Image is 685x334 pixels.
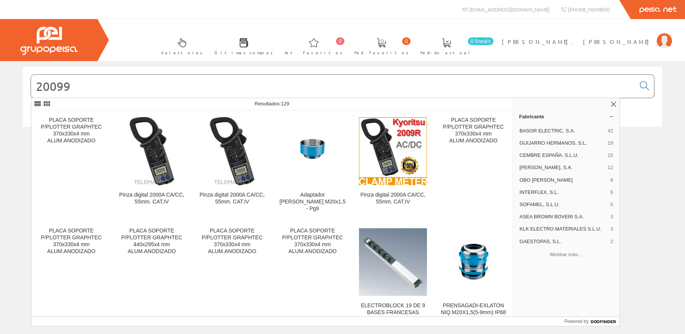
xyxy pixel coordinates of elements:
[192,221,272,325] a: PLACA SOPORTE P/PLOTTER GRAPHTEC 370x330x4 mm ALUM.ANODIZADO
[112,111,192,221] a: Pinza digital 2000A CA/CC, 55mm. CAT.IV Pinza digital 2000A CA/CC, 55mm. CAT.IV
[519,189,607,196] span: INTERFLEX, S.L.
[519,177,607,184] span: OBO [PERSON_NAME]
[440,117,507,144] div: PLACA SOPORTE P/PLOTTER GRAPHTEC 370x330x4 mm ALUM.ANODIZADO
[37,228,105,255] div: PLACA SOPORTE P/PLOTTER GRAPHTEC 370x330x4 mm ALUM.ANODIZADO
[31,111,111,221] a: PLACA SOPORTE P/PLOTTER GRAPHTEC 370x330x4 mm ALUM.ANODIZADO
[610,213,613,220] span: 3
[519,140,605,147] span: GUIJARRO HERMANOS, S.L.
[279,192,346,212] div: Adaptador [PERSON_NAME] M20x1,5 - Pg9
[198,192,266,205] div: Pinza digital 2000A CA/CC, 55mm. CAT.IV
[37,117,105,144] div: PLACA SOPORTE P/PLOTTER GRAPHTEC 370x330x4 mm ALUM.ANODIZADO
[469,6,549,13] span: [EMAIL_ADDRESS][DOMAIN_NAME]
[608,140,613,147] span: 19
[610,226,613,232] span: 3
[433,221,513,325] a: PRENSAGADI-EXLATON NIQ.M20X1,5(5-9mm) IP68 PRENSAGADI-EXLATON NIQ.M20X1,5(5-9mm) IP68
[154,32,206,60] a: Selectores
[519,213,607,220] span: ASEA BROWN BOVERI S.A.
[610,238,613,245] span: 2
[359,192,427,205] div: Pinza digital 2000A CA/CC, 55mm. CAT.IV
[23,136,662,143] div: © Grupo Peisa
[285,49,342,56] span: Art. favoritos
[273,221,352,325] a: PLACA SOPORTE P/PLOTTER GRAPHTEC 370x330x4 mm ALUM.ANODIZADO
[610,177,613,184] span: 8
[519,201,607,208] span: SOFAMEL, S.L.U.
[513,110,620,123] a: Fabricante
[214,49,273,56] span: Últimas compras
[273,111,352,221] a: Adaptador Laton M20x1,5 - Pg9 Adaptador [PERSON_NAME] M20x1,5 - Pg9
[519,226,607,232] span: KLK ELECTRO MATERIALES S.L.U.
[564,318,588,325] span: Powered by
[440,302,507,316] div: PRENSAGADI-EXLATON NIQ.M20X1,5(5-9mm) IP68
[610,201,613,208] span: 5
[516,248,617,261] button: Mostrar más…
[564,317,620,326] a: Powered by
[207,32,277,60] a: Últimas compras
[608,164,613,171] span: 12
[468,37,493,45] span: 0 línea/s
[255,101,289,106] span: Resultados:
[440,228,507,296] img: PRENSAGADI-EXLATON NIQ.M20X1,5(5-9mm) IP68
[608,127,613,134] span: 42
[568,6,610,13] span: [PHONE_NUMBER]
[519,164,605,171] span: [PERSON_NAME], S.A.
[118,228,185,255] div: PLACA SOPORTE P/PLOTTER GRAPHTEC 440x295x4 mm ALUM.ANODIZADO
[205,117,260,186] img: Pinza digital 2000A CA/CC, 55mm. CAT.IV
[20,27,78,55] img: Grupo Peisa
[402,37,411,45] span: 0
[610,189,613,196] span: 6
[198,228,266,255] div: PLACA SOPORTE P/PLOTTER GRAPHTEC 370x330x4 mm ALUM.ANODIZADO
[359,228,427,296] img: ELECTROBLOCK 19 DE 9 BASES FRANCESAS
[359,302,427,316] div: ELECTROBLOCK 19 DE 9 BASES FRANCESAS
[112,221,192,325] a: PLACA SOPORTE P/PLOTTER GRAPHTEC 440x295x4 mm ALUM.ANODIZADO
[124,117,179,186] img: Pinza digital 2000A CA/CC, 55mm. CAT.IV
[161,49,203,56] span: Selectores
[519,152,605,159] span: CEMBRE ESPAÑA, S.L.U.
[192,111,272,221] a: Pinza digital 2000A CA/CC, 55mm. CAT.IV Pinza digital 2000A CA/CC, 55mm. CAT.IV
[433,111,513,221] a: PLACA SOPORTE P/PLOTTER GRAPHTEC 370x330x4 mm ALUM.ANODIZADO
[353,221,433,325] a: ELECTROBLOCK 19 DE 9 BASES FRANCESAS ELECTROBLOCK 19 DE 9 BASES FRANCESAS
[336,37,344,45] span: 0
[279,117,346,185] img: Adaptador Laton M20x1,5 - Pg9
[359,117,427,185] img: Pinza digital 2000A CA/CC, 55mm. CAT.IV
[281,101,289,106] span: 129
[31,221,111,325] a: PLACA SOPORTE P/PLOTTER GRAPHTEC 370x330x4 mm ALUM.ANODIZADO
[608,152,613,159] span: 15
[502,38,653,45] span: [PERSON_NAME]. [PERSON_NAME]
[354,49,409,56] span: Ped. favoritos
[420,49,472,56] span: Pedido actual
[519,238,607,245] span: GAESTOPAS, S.L.
[31,75,635,98] input: Buscar...
[502,32,672,39] a: [PERSON_NAME]. [PERSON_NAME]
[279,228,346,255] div: PLACA SOPORTE P/PLOTTER GRAPHTEC 370x330x4 mm ALUM.ANODIZADO
[118,192,185,205] div: Pinza digital 2000A CA/CC, 55mm. CAT.IV
[353,111,433,221] a: Pinza digital 2000A CA/CC, 55mm. CAT.IV Pinza digital 2000A CA/CC, 55mm. CAT.IV
[519,127,605,134] span: BASOR ELECTRIC, S.A.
